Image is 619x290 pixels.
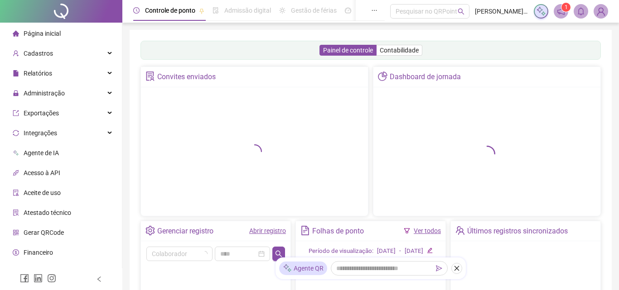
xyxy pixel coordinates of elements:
[309,247,373,256] div: Período de visualização:
[405,247,423,256] div: [DATE]
[24,169,60,176] span: Acesso à API
[577,7,585,15] span: bell
[13,50,19,57] span: user-add
[13,170,19,176] span: api
[20,274,29,283] span: facebook
[133,7,140,14] span: clock-circle
[436,265,442,271] span: send
[13,190,19,196] span: audit
[475,6,528,16] span: [PERSON_NAME] - ESTELAR CLINIC
[279,261,327,275] div: Agente QR
[24,70,52,77] span: Relatórios
[157,223,213,239] div: Gerenciar registro
[24,229,64,236] span: Gerar QRCode
[247,144,262,159] span: loading
[224,7,271,14] span: Admissão digital
[13,229,19,236] span: qrcode
[202,251,208,257] span: loading
[24,90,65,97] span: Administração
[13,90,19,96] span: lock
[145,71,155,81] span: solution
[399,247,401,256] div: -
[371,7,377,14] span: ellipsis
[345,7,351,14] span: dashboard
[300,226,310,235] span: file-text
[199,8,204,14] span: pushpin
[454,265,460,271] span: close
[312,223,364,239] div: Folhas de ponto
[291,7,337,14] span: Gestão de férias
[145,226,155,235] span: setting
[279,7,285,14] span: sun
[378,71,387,81] span: pie-chart
[13,209,19,216] span: solution
[557,7,565,15] span: notification
[213,7,219,14] span: file-done
[145,7,195,14] span: Controle de ponto
[24,129,57,137] span: Integrações
[380,47,419,54] span: Contabilidade
[24,109,59,117] span: Exportações
[390,69,461,85] div: Dashboard de jornada
[479,146,495,162] span: loading
[561,3,571,12] sup: 1
[467,223,568,239] div: Últimos registros sincronizados
[24,209,71,216] span: Atestado técnico
[13,70,19,76] span: file
[13,130,19,136] span: sync
[249,227,286,234] a: Abrir registro
[13,110,19,116] span: export
[414,227,441,234] a: Ver todos
[24,189,61,196] span: Aceite de uso
[24,149,59,157] span: Agente de IA
[24,50,53,57] span: Cadastros
[323,47,373,54] span: Painel de controle
[96,276,102,282] span: left
[377,247,396,256] div: [DATE]
[13,249,19,256] span: dollar
[427,247,433,253] span: edit
[404,228,410,234] span: filter
[594,5,608,18] img: 89947
[536,6,546,16] img: sparkle-icon.fc2bf0ac1784a2077858766a79e2daf3.svg
[34,274,43,283] span: linkedin
[275,250,282,257] span: search
[458,8,464,15] span: search
[565,4,568,10] span: 1
[24,30,61,37] span: Página inicial
[157,69,216,85] div: Convites enviados
[24,249,53,256] span: Financeiro
[13,30,19,37] span: home
[455,226,465,235] span: team
[47,274,56,283] span: instagram
[283,264,292,273] img: sparkle-icon.fc2bf0ac1784a2077858766a79e2daf3.svg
